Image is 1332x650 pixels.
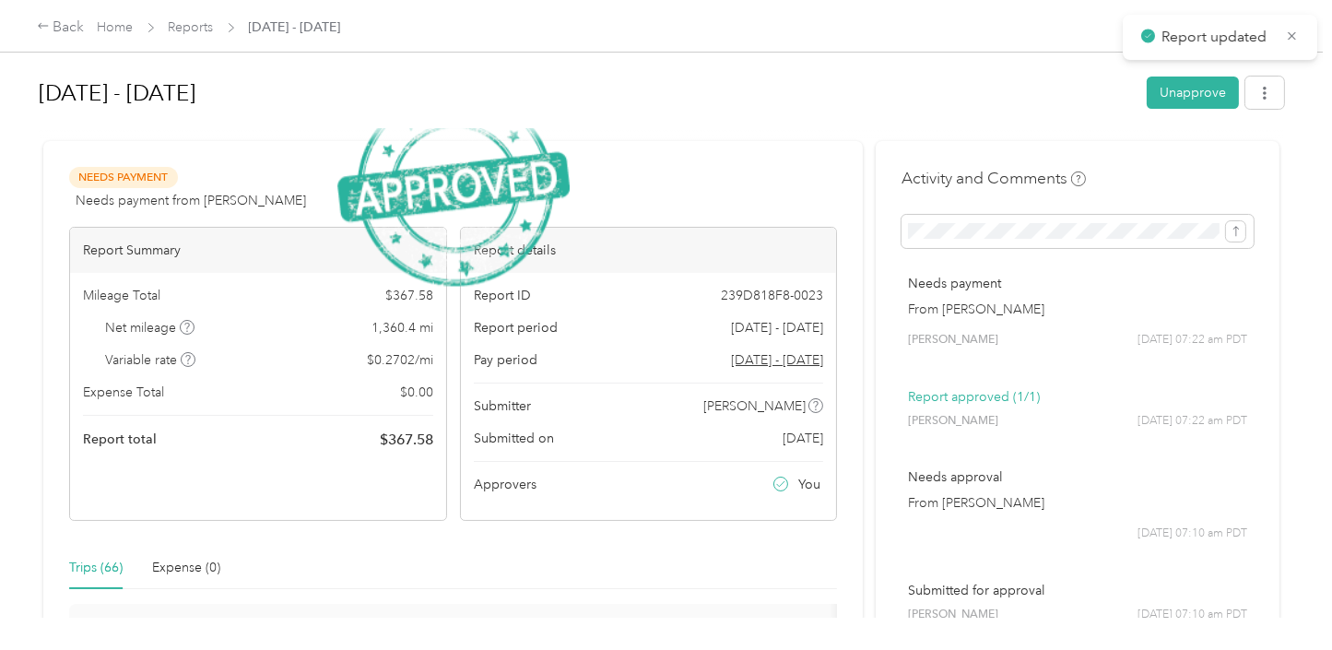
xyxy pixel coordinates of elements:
span: Report total [83,430,157,449]
h4: Activity and Comments [902,167,1086,190]
div: Back [37,17,85,39]
span: Mileage Total [83,286,160,305]
div: Report details [461,228,837,273]
span: $ 367.58 [380,429,433,451]
p: Needs approval [908,467,1247,487]
div: Expense (0) [152,558,220,578]
span: $ 0.2702 / mi [367,350,433,370]
iframe: Everlance-gr Chat Button Frame [1229,547,1332,650]
p: Report approved (1/1) [908,387,1247,407]
button: Unapprove [1147,77,1239,109]
span: Submitted on [474,429,554,448]
span: [PERSON_NAME] [908,413,998,430]
span: Report ID [474,286,531,305]
a: Reports [169,19,214,35]
p: From [PERSON_NAME] [908,493,1247,513]
span: [DATE] - [DATE] [249,18,341,37]
span: [DATE] 07:22 am PDT [1138,413,1247,430]
p: From [PERSON_NAME] [908,300,1247,319]
span: Expense Total [83,383,164,402]
span: Submitter [474,396,531,416]
span: Approvers [474,475,536,494]
div: Report Summary [70,228,446,273]
span: Needs payment from [PERSON_NAME] [76,191,306,210]
span: [DATE] - [DATE] [731,318,823,337]
span: 239D818F8-0023 [721,286,823,305]
span: [DATE] 07:10 am PDT [1138,607,1247,623]
p: Report updated [1161,26,1272,49]
span: Go to pay period [731,350,823,370]
span: You [798,475,820,494]
span: Variable rate [106,350,196,370]
span: [DATE] 07:22 am PDT [1138,332,1247,349]
span: $ 367.58 [385,286,433,305]
span: Pay period [474,350,537,370]
span: Net mileage [106,318,195,337]
span: [DATE] 07:10 am PDT [1138,526,1247,542]
p: Submitted for approval [908,581,1247,600]
span: 1,360.4 mi [371,318,433,337]
span: [PERSON_NAME] [908,607,998,623]
div: Trips (66) [69,558,123,578]
span: [PERSON_NAME] [908,332,998,349]
span: [DATE] [783,429,823,448]
a: Home [98,19,134,35]
span: Needs Payment [69,167,178,188]
img: ApprovedStamp [337,89,570,286]
span: [PERSON_NAME] [703,396,806,416]
p: Needs payment [908,274,1247,293]
span: $ 0.00 [400,383,433,402]
span: Report period [474,318,558,337]
h1: Sep 1 - 30, 2025 [39,71,1134,115]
